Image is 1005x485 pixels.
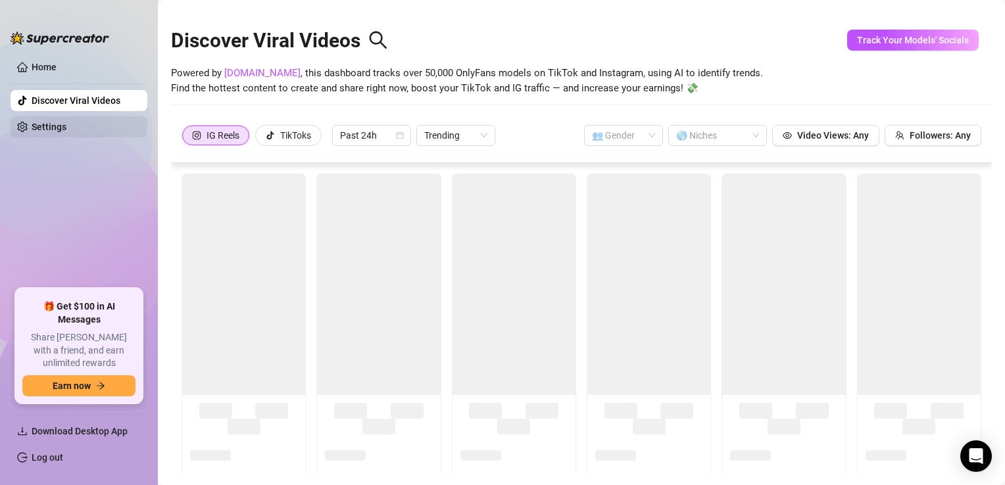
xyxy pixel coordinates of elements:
span: 🎁 Get $100 in AI Messages [22,300,135,326]
span: search [368,30,388,50]
div: TikToks [280,126,311,145]
span: team [895,131,904,140]
span: calendar [396,131,404,139]
a: Discover Viral Videos [32,95,120,106]
span: instagram [192,131,201,140]
div: Open Intercom Messenger [960,440,992,472]
img: logo-BBDzfeDw.svg [11,32,109,45]
a: Log out [32,452,63,463]
span: Share [PERSON_NAME] with a friend, and earn unlimited rewards [22,331,135,370]
span: eye [783,131,792,140]
button: Earn nowarrow-right [22,375,135,396]
a: Home [32,62,57,72]
span: Video Views: Any [797,130,869,141]
button: Video Views: Any [772,125,879,146]
div: IG Reels [207,126,239,145]
button: Followers: Any [885,125,981,146]
span: Powered by , this dashboard tracks over 50,000 OnlyFans models on TikTok and Instagram, using AI ... [171,66,763,97]
span: Earn now [53,381,91,391]
span: Track Your Models' Socials [857,35,969,45]
span: Download Desktop App [32,426,128,436]
h2: Discover Viral Videos [171,28,388,53]
a: [DOMAIN_NAME] [224,67,301,79]
button: Track Your Models' Socials [847,30,979,51]
span: arrow-right [96,381,105,390]
span: Past 24h [340,126,403,145]
span: Followers: Any [910,130,971,141]
a: Settings [32,122,66,132]
span: Trending [424,126,487,145]
span: tik-tok [266,131,275,140]
span: download [17,426,28,436]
